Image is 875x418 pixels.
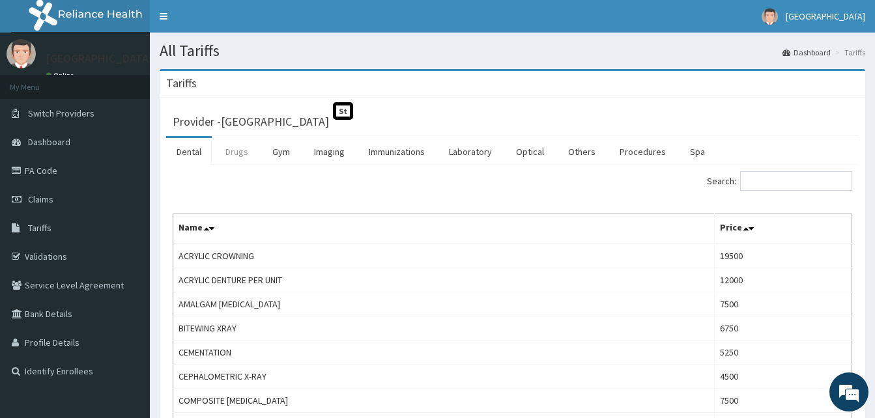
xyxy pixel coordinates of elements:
td: 7500 [714,292,852,316]
a: Dashboard [782,47,831,58]
img: User Image [762,8,778,25]
h1: All Tariffs [160,42,865,59]
span: [GEOGRAPHIC_DATA] [786,10,865,22]
a: Online [46,71,77,80]
td: 6750 [714,316,852,341]
th: Price [714,214,852,244]
td: 5250 [714,341,852,365]
span: Dashboard [28,136,70,148]
a: Laboratory [438,138,502,165]
a: Procedures [609,138,676,165]
a: Drugs [215,138,259,165]
h3: Tariffs [166,77,197,89]
h3: Provider - [GEOGRAPHIC_DATA] [173,116,329,128]
td: AMALGAM [MEDICAL_DATA] [173,292,715,316]
a: Dental [166,138,212,165]
th: Name [173,214,715,244]
img: User Image [7,39,36,68]
span: Claims [28,193,53,205]
a: Spa [680,138,715,165]
span: St [333,102,353,120]
td: 7500 [714,389,852,413]
span: Tariffs [28,222,51,234]
a: Imaging [304,138,355,165]
td: CEPHALOMETRIC X-RAY [173,365,715,389]
span: Switch Providers [28,107,94,119]
td: CEMENTATION [173,341,715,365]
a: Others [558,138,606,165]
td: BITEWING XRAY [173,316,715,341]
td: COMPOSITE [MEDICAL_DATA] [173,389,715,413]
a: Gym [262,138,300,165]
a: Optical [506,138,554,165]
td: 4500 [714,365,852,389]
td: ACRYLIC CROWNING [173,244,715,268]
td: 12000 [714,268,852,292]
input: Search: [740,171,852,191]
li: Tariffs [832,47,865,58]
td: ACRYLIC DENTURE PER UNIT [173,268,715,292]
label: Search: [707,171,852,191]
a: Immunizations [358,138,435,165]
p: [GEOGRAPHIC_DATA] [46,53,153,64]
td: 19500 [714,244,852,268]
